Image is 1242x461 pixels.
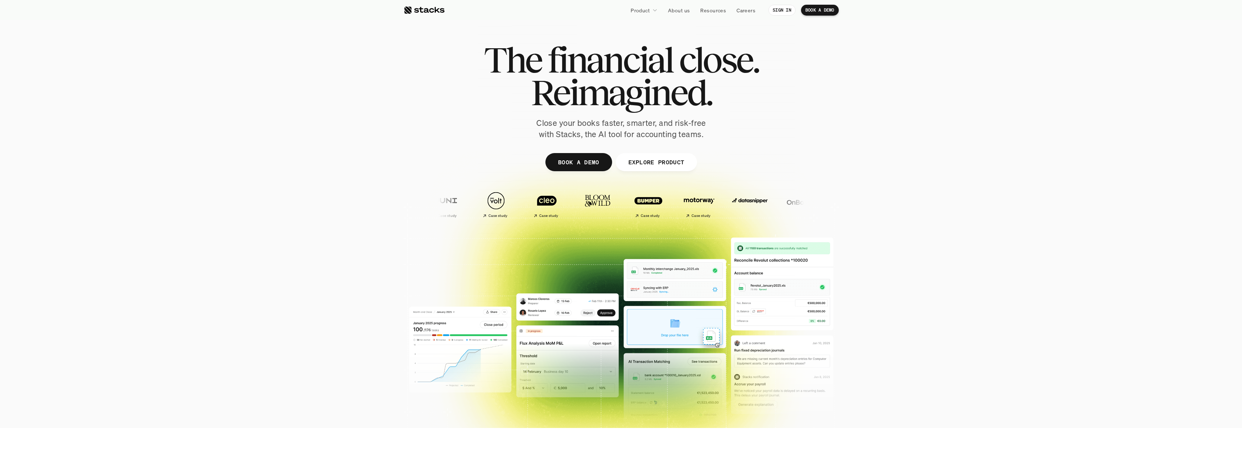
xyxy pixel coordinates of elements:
h2: Case study [437,214,457,218]
p: Product [631,7,650,14]
a: BOOK A DEMO [545,153,612,171]
span: financial [548,44,673,76]
a: Case study [625,188,672,221]
p: Resources [700,7,726,14]
a: EXPLORE PRODUCT [615,153,697,171]
h2: Case study [539,214,558,218]
span: The [484,44,541,76]
p: BOOK A DEMO [805,8,834,13]
a: Case study [523,188,570,221]
a: Case study [676,188,723,221]
a: SIGN IN [768,5,796,16]
a: Case study [473,188,520,221]
p: EXPLORE PRODUCT [628,157,684,167]
h2: Case study [691,214,710,218]
a: BOOK A DEMO [801,5,839,16]
p: Close your books faster, smarter, and risk-free with Stacks, the AI tool for accounting teams. [531,118,712,140]
h2: Case study [640,214,660,218]
a: Resources [696,4,730,17]
a: Careers [732,4,760,17]
p: BOOK A DEMO [558,157,599,167]
p: Careers [736,7,755,14]
p: About us [668,7,690,14]
a: Case study [422,188,469,221]
span: Reimagined. [531,76,711,109]
a: About us [664,4,694,17]
span: close. [679,44,759,76]
h2: Case study [488,214,507,218]
p: SIGN IN [773,8,791,13]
